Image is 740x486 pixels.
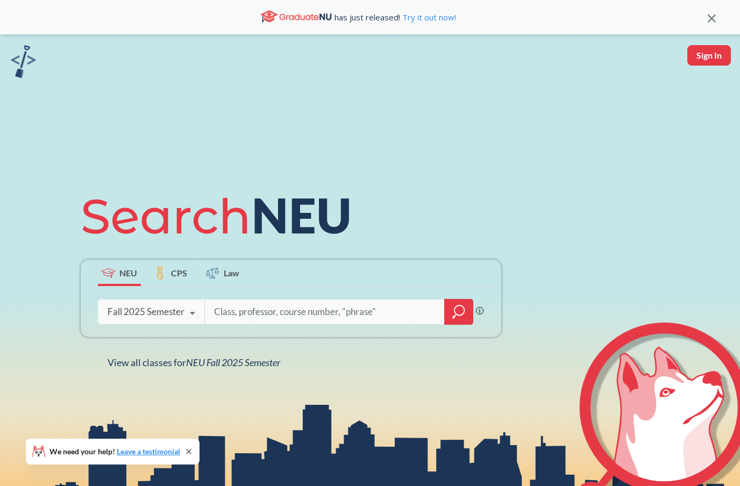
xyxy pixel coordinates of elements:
div: magnifying glass [444,299,473,325]
span: We need your help! [49,448,180,455]
span: has just released! [335,11,456,23]
span: NEU [119,267,137,279]
span: NEU Fall 2025 Semester [186,356,280,368]
span: CPS [171,267,187,279]
div: Fall 2025 Semester [108,306,184,318]
button: Sign In [687,45,731,66]
img: sandbox logo [11,45,36,78]
a: Try it out now! [400,12,456,23]
a: Leave a testimonial [117,447,180,456]
span: View all classes for [108,356,280,368]
span: Law [224,267,239,279]
svg: magnifying glass [452,304,465,319]
input: Class, professor, course number, "phrase" [213,301,437,323]
a: sandbox logo [11,45,36,81]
